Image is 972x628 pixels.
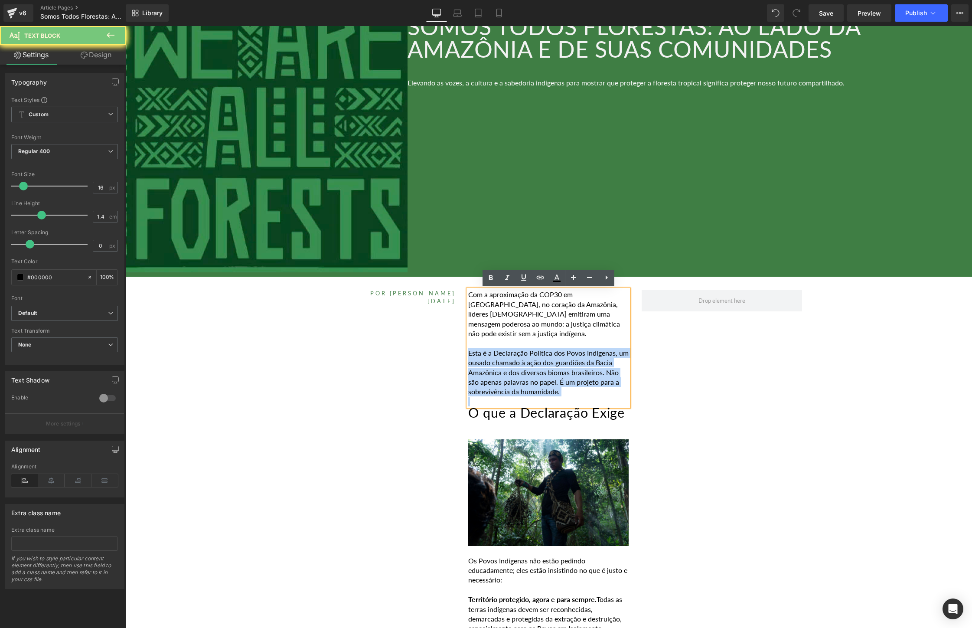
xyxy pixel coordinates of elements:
p: Esta é a Declaração Política dos Povos Indígenas, um ousado chamado à ação dos guardiões da Bacia... [343,322,503,371]
span: Save [819,9,833,18]
div: Font Weight [11,134,118,141]
div: Letter Spacing [11,229,118,235]
a: Article Pages [40,4,140,11]
b: Regular 400 [18,148,50,154]
strong: Território protegido, agora e para sempre. [343,569,471,577]
div: Text Shadow [11,372,49,384]
a: Mobile [489,4,509,22]
span: Library [142,9,163,17]
h5: POR [PERSON_NAME] [170,264,330,271]
button: More settings [5,413,124,434]
input: Color [27,272,83,282]
div: Open Intercom Messenger [943,599,963,619]
div: Alignment [11,464,118,470]
b: None [18,341,32,348]
button: Redo [788,4,805,22]
span: Text Block [24,32,60,39]
div: Text Color [11,258,118,265]
a: Design [65,45,127,65]
button: Publish [895,4,948,22]
h2: O que a Declaração Exige [343,380,503,394]
span: Somos Todos Florestas: Ao Lado da Amazônia e de Suas Comunidades [40,13,124,20]
a: New Library [126,4,169,22]
p: More settings [46,420,81,428]
a: Desktop [426,4,447,22]
font: Elevando as vozes, a cultura e a sabedoria indígenas para mostrar que proteger a floresta tropica... [282,52,719,61]
div: Extra class name [11,504,61,517]
a: Laptop [447,4,468,22]
div: Line Height [11,200,118,206]
b: Custom [29,111,49,118]
span: px [109,243,117,249]
div: If you wish to style particular content element differently, then use this field to add a class n... [11,555,118,589]
span: Publish [905,10,927,16]
h5: [DATE] [170,271,330,279]
button: More [951,4,969,22]
div: Alignment [11,441,41,453]
button: Undo [767,4,784,22]
span: Preview [858,9,881,18]
div: Font Size [11,171,118,177]
span: em [109,214,117,219]
div: % [97,270,117,285]
div: Extra class name [11,527,118,533]
a: Preview [847,4,891,22]
span: px [109,185,117,190]
p: Todas as terras indígenas devem ser reconhecidas, demarcadas e protegidas da extração e destruiçã... [343,569,503,617]
p: Os Povos Indígenas não estão pedindo educadamente; eles estão insistindo no que é justo e necessá... [343,530,503,559]
div: Enable [11,394,91,403]
div: v6 [17,7,28,19]
div: Text Styles [11,96,118,103]
div: Font [11,295,118,301]
i: Default [18,310,37,317]
p: Com a aproximação da COP30 em [GEOGRAPHIC_DATA], no coração da Amazônia, líderes [DEMOGRAPHIC_DAT... [343,264,503,312]
a: v6 [3,4,33,22]
a: Tablet [468,4,489,22]
div: Typography [11,74,47,86]
div: Text Transform [11,328,118,334]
